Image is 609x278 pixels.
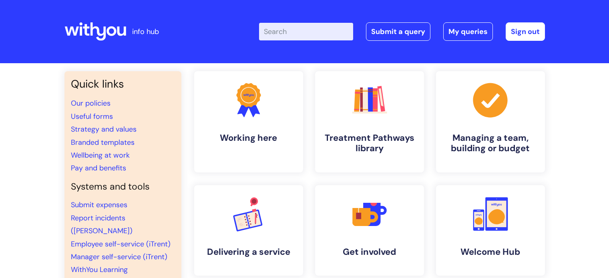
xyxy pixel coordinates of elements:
a: Get involved [315,185,424,276]
a: Wellbeing at work [71,150,130,160]
a: Managing a team, building or budget [436,71,545,172]
a: Employee self-service (iTrent) [71,239,171,249]
h4: Welcome Hub [442,247,539,257]
a: Treatment Pathways library [315,71,424,172]
a: Delivering a service [194,185,303,276]
p: info hub [132,25,159,38]
a: Strategy and values [71,124,137,134]
a: Our policies [71,98,111,108]
a: Submit expenses [71,200,127,210]
h4: Get involved [322,247,418,257]
h4: Working here [201,133,297,143]
input: Search [259,23,353,40]
h4: Systems and tools [71,181,175,192]
a: Useful forms [71,112,113,121]
h4: Treatment Pathways library [322,133,418,154]
a: My queries [443,22,493,41]
a: Branded templates [71,138,135,147]
h4: Managing a team, building or budget [442,133,539,154]
a: Submit a query [366,22,430,41]
h4: Delivering a service [201,247,297,257]
a: Pay and benefits [71,163,126,173]
a: Manager self-service (iTrent) [71,252,167,262]
a: Report incidents ([PERSON_NAME]) [71,213,133,236]
div: | - [259,22,545,41]
a: Working here [194,71,303,172]
a: Welcome Hub [436,185,545,276]
h3: Quick links [71,78,175,90]
a: Sign out [506,22,545,41]
a: WithYou Learning [71,265,128,274]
